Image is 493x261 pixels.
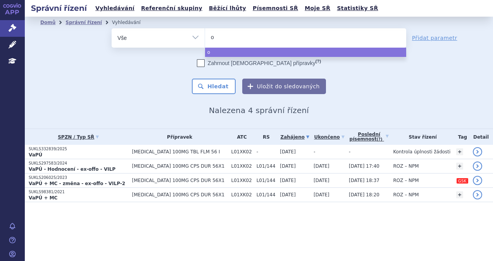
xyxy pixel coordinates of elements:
span: L01XK02 [231,149,253,155]
span: ROZ – NPM [393,163,419,169]
span: [MEDICAL_DATA] 100MG TBL FLM 56 I [132,149,228,155]
a: Písemnosti SŘ [250,3,300,14]
th: Stav řízení [389,129,452,145]
span: [DATE] [280,192,296,197]
a: detail [473,176,482,185]
p: SUKLS297583/2024 [29,161,128,166]
span: Nalezena 4 správní řízení [209,106,309,115]
th: ATC [228,129,253,145]
span: [DATE] 18:20 [349,192,379,197]
strong: VaPÚ [29,152,42,158]
span: ROZ – NPM [393,192,419,197]
span: Kontrola úplnosti žádosti [393,149,450,155]
abbr: (?) [377,137,383,142]
span: [MEDICAL_DATA] 100MG CPS DUR 56X1 [132,178,228,183]
th: Tag [452,129,469,145]
a: + [456,163,463,170]
a: Zahájeno [280,132,310,143]
a: Poslednípísemnost(?) [349,129,390,145]
span: - [257,149,276,155]
span: ROZ – NPM [393,178,419,183]
label: Zahrnout [DEMOGRAPHIC_DATA] přípravky [197,59,321,67]
li: Vyhledávání [112,17,151,28]
h2: Správní řízení [25,3,93,14]
a: Správní řízení [66,20,102,25]
a: Domů [40,20,55,25]
a: Statistiky SŘ [334,3,380,14]
button: Uložit do sledovaných [242,79,326,94]
th: RS [253,129,276,145]
p: SUKLS206025/2023 [29,175,128,180]
span: [DATE] [314,178,329,183]
p: SUKLS98381/2021 [29,189,128,195]
span: [DATE] [280,163,296,169]
span: L01/144 [257,178,276,183]
li: o [205,48,406,57]
button: Hledat [192,79,236,94]
strong: VaPÚ - Hodnocení - ex-offo - VILP [29,167,115,172]
span: - [349,149,350,155]
a: detail [473,147,482,156]
span: - [314,149,315,155]
a: + [456,191,463,198]
span: [MEDICAL_DATA] 100MG CPS DUR 56X1 [132,192,228,197]
span: L01/144 [257,163,276,169]
span: L01XK02 [231,178,253,183]
a: Přidat parametr [412,34,457,42]
span: [DATE] [280,149,296,155]
a: Vyhledávání [93,3,137,14]
span: L01XK02 [231,192,253,197]
span: [DATE] 18:37 [349,178,379,183]
span: L01/144 [257,192,276,197]
strong: VaPÚ + MC [29,195,57,201]
span: [DATE] [314,163,329,169]
span: [DATE] 17:40 [349,163,379,169]
a: SPZN / Typ SŘ [29,132,128,143]
a: Moje SŘ [302,3,333,14]
p: SUKLS332839/2025 [29,146,128,152]
abbr: (?) [315,59,321,64]
a: + [456,148,463,155]
span: [MEDICAL_DATA] 100MG CPS DUR 56X1 [132,163,228,169]
a: detail [473,161,482,171]
a: detail [473,190,482,199]
span: [DATE] [314,192,329,197]
a: Ukončeno [314,132,345,143]
a: Běžící lhůty [207,3,248,14]
a: Referenční skupiny [139,3,205,14]
th: Detail [469,129,493,145]
th: Přípravek [128,129,228,145]
span: [DATE] [280,178,296,183]
span: L01XK02 [231,163,253,169]
strong: VaPÚ + MC - změna - ex-offo - VILP-2 [29,181,125,186]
